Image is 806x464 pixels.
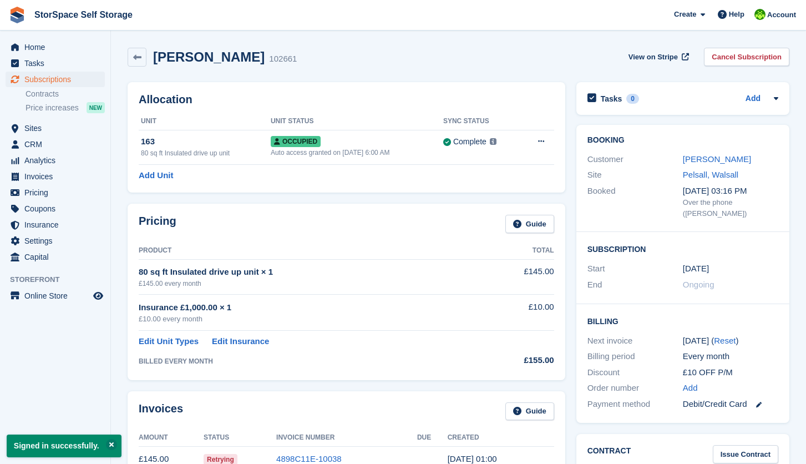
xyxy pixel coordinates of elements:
[139,335,199,348] a: Edit Unit Types
[587,315,778,326] h2: Billing
[601,94,622,104] h2: Tasks
[269,53,297,65] div: 102661
[417,429,448,447] th: Due
[443,113,520,130] th: Sync Status
[478,242,554,260] th: Total
[683,398,778,411] div: Debit/Credit Card
[6,288,105,304] a: menu
[153,49,265,64] h2: [PERSON_NAME]
[6,39,105,55] a: menu
[139,314,478,325] div: £10.00 every month
[683,335,778,347] div: [DATE] ( )
[212,335,269,348] a: Edit Insurance
[9,7,26,23] img: stora-icon-8386f47178a22dfd0bd8f6a31ec36ba5ce8667c1dd55bd0f319d3a0aa187defe.svg
[30,6,137,24] a: StorSpace Self Storage
[587,366,683,379] div: Discount
[505,402,554,421] a: Guide
[24,169,91,184] span: Invoices
[6,169,105,184] a: menu
[478,259,554,294] td: £145.00
[683,185,778,198] div: [DATE] 03:16 PM
[6,56,105,71] a: menu
[587,279,683,291] div: End
[6,185,105,200] a: menu
[24,249,91,265] span: Capital
[24,137,91,152] span: CRM
[10,274,110,285] span: Storefront
[271,136,321,147] span: Occupied
[587,185,683,219] div: Booked
[729,9,744,20] span: Help
[624,48,691,66] a: View on Stripe
[587,350,683,363] div: Billing period
[683,154,751,164] a: [PERSON_NAME]
[714,336,736,345] a: Reset
[626,94,639,104] div: 0
[587,136,778,145] h2: Booking
[24,56,91,71] span: Tasks
[24,233,91,249] span: Settings
[767,9,796,21] span: Account
[24,72,91,87] span: Subscriptions
[683,382,698,395] a: Add
[478,295,554,331] td: £10.00
[6,201,105,216] a: menu
[24,217,91,233] span: Insurance
[24,153,91,168] span: Analytics
[271,113,443,130] th: Unit Status
[139,279,478,289] div: £145.00 every month
[587,335,683,347] div: Next invoice
[448,454,497,463] time: 2025-08-23 00:00:47 UTC
[92,289,105,302] a: Preview store
[587,445,631,463] h2: Contract
[87,102,105,113] div: NEW
[746,93,761,105] a: Add
[141,135,271,148] div: 163
[6,72,105,87] a: menu
[628,52,678,63] span: View on Stripe
[24,288,91,304] span: Online Store
[139,113,271,130] th: Unit
[453,136,486,148] div: Complete
[587,263,683,275] div: Start
[683,170,738,179] a: Pelsall, Walsall
[478,354,554,367] div: £155.00
[754,9,766,20] img: paul catt
[139,93,554,106] h2: Allocation
[704,48,789,66] a: Cancel Subscription
[26,102,105,114] a: Price increases NEW
[139,429,204,447] th: Amount
[490,138,496,145] img: icon-info-grey-7440780725fd019a000dd9b08b2336e03edf1995a4989e88bcd33f0948082b44.svg
[683,197,778,219] div: Over the phone ([PERSON_NAME])
[713,445,778,463] a: Issue Contract
[683,263,709,275] time: 2025-08-23 00:00:00 UTC
[24,201,91,216] span: Coupons
[7,435,121,457] p: Signed in successfully.
[683,350,778,363] div: Every month
[271,148,443,158] div: Auto access granted on [DATE] 6:00 AM
[448,429,554,447] th: Created
[26,103,79,113] span: Price increases
[276,429,417,447] th: Invoice Number
[6,120,105,136] a: menu
[141,148,271,158] div: 80 sq ft Insulated drive up unit
[587,243,778,254] h2: Subscription
[26,89,105,99] a: Contracts
[505,215,554,233] a: Guide
[139,402,183,421] h2: Invoices
[683,280,714,289] span: Ongoing
[683,366,778,379] div: £10 OFF P/M
[587,382,683,395] div: Order number
[24,185,91,200] span: Pricing
[6,249,105,265] a: menu
[6,233,105,249] a: menu
[6,217,105,233] a: menu
[204,429,276,447] th: Status
[24,120,91,136] span: Sites
[6,153,105,168] a: menu
[139,301,478,314] div: Insurance £1,000.00 × 1
[587,153,683,166] div: Customer
[24,39,91,55] span: Home
[139,169,173,182] a: Add Unit
[674,9,696,20] span: Create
